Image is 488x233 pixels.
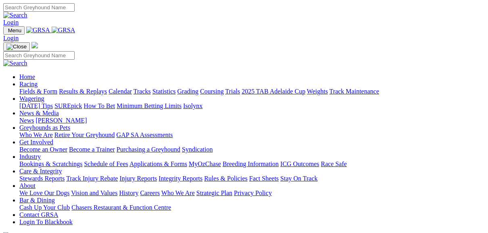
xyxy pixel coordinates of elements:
[182,146,213,153] a: Syndication
[19,124,70,131] a: Greyhounds as Pets
[19,175,485,182] div: Care & Integrity
[330,88,379,95] a: Track Maintenance
[3,60,27,67] img: Search
[19,218,73,225] a: Login To Blackbook
[19,175,65,182] a: Stewards Reports
[3,12,27,19] img: Search
[133,88,151,95] a: Tracks
[129,160,187,167] a: Applications & Forms
[19,204,70,211] a: Cash Up Your Club
[204,175,248,182] a: Rules & Policies
[19,88,57,95] a: Fields & Form
[249,175,279,182] a: Fact Sheets
[177,88,198,95] a: Grading
[119,175,157,182] a: Injury Reports
[19,73,35,80] a: Home
[152,88,176,95] a: Statistics
[71,204,171,211] a: Chasers Restaurant & Function Centre
[6,44,27,50] img: Close
[108,88,132,95] a: Calendar
[3,35,19,42] a: Login
[54,131,115,138] a: Retire Your Greyhound
[84,102,115,109] a: How To Bet
[19,153,41,160] a: Industry
[19,102,53,109] a: [DATE] Tips
[19,81,38,87] a: Racing
[31,42,38,48] img: logo-grsa-white.png
[117,102,181,109] a: Minimum Betting Limits
[19,117,34,124] a: News
[19,88,485,95] div: Racing
[19,146,485,153] div: Get Involved
[19,160,485,168] div: Industry
[119,189,138,196] a: History
[117,146,180,153] a: Purchasing a Greyhound
[158,175,202,182] a: Integrity Reports
[161,189,195,196] a: Who We Are
[3,42,30,51] button: Toggle navigation
[3,3,75,12] input: Search
[3,51,75,60] input: Search
[19,102,485,110] div: Wagering
[84,160,128,167] a: Schedule of Fees
[19,131,53,138] a: Who We Are
[3,19,19,26] a: Login
[19,139,53,146] a: Get Involved
[19,182,35,189] a: About
[321,160,346,167] a: Race Safe
[19,189,69,196] a: We Love Our Dogs
[307,88,328,95] a: Weights
[19,189,485,197] div: About
[140,189,160,196] a: Careers
[19,168,62,175] a: Care & Integrity
[19,204,485,211] div: Bar & Dining
[69,146,115,153] a: Become a Trainer
[71,189,117,196] a: Vision and Values
[225,88,240,95] a: Trials
[52,27,75,34] img: GRSA
[19,117,485,124] div: News & Media
[54,102,82,109] a: SUREpick
[183,102,202,109] a: Isolynx
[26,27,50,34] img: GRSA
[234,189,272,196] a: Privacy Policy
[59,88,107,95] a: Results & Replays
[189,160,221,167] a: MyOzChase
[19,146,67,153] a: Become an Owner
[242,88,305,95] a: 2025 TAB Adelaide Cup
[19,95,44,102] a: Wagering
[19,211,58,218] a: Contact GRSA
[280,175,317,182] a: Stay On Track
[280,160,319,167] a: ICG Outcomes
[117,131,173,138] a: GAP SA Assessments
[19,160,82,167] a: Bookings & Scratchings
[196,189,232,196] a: Strategic Plan
[3,26,25,35] button: Toggle navigation
[19,110,59,116] a: News & Media
[35,117,87,124] a: [PERSON_NAME]
[19,197,55,204] a: Bar & Dining
[66,175,118,182] a: Track Injury Rebate
[19,131,485,139] div: Greyhounds as Pets
[8,27,21,33] span: Menu
[223,160,279,167] a: Breeding Information
[200,88,224,95] a: Coursing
